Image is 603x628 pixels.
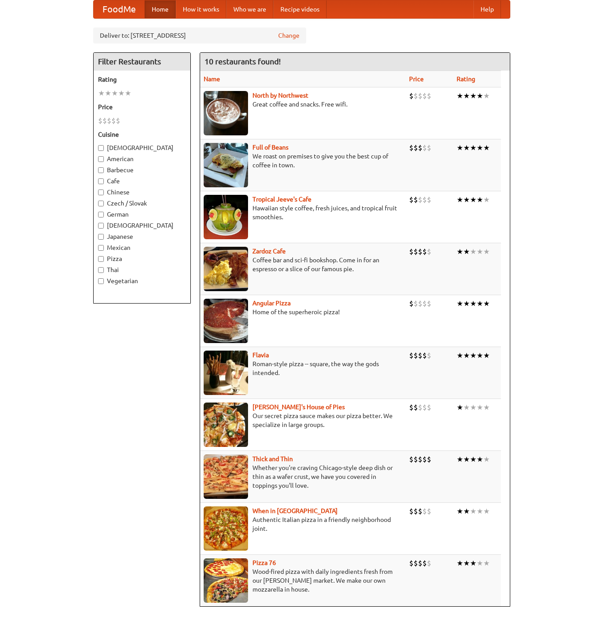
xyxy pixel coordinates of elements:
a: Change [278,31,300,40]
li: ★ [483,506,490,516]
li: ★ [470,403,477,412]
a: Full of Beans [252,144,288,151]
h5: Cuisine [98,130,186,139]
img: luigis.jpg [204,403,248,447]
li: ★ [457,143,463,153]
li: ★ [483,299,490,308]
li: $ [409,143,414,153]
li: ★ [463,558,470,568]
li: ★ [125,88,131,98]
li: ★ [477,247,483,257]
p: Wood-fired pizza with daily ingredients fresh from our [PERSON_NAME] market. We make our own mozz... [204,567,402,594]
li: $ [414,143,418,153]
li: ★ [457,299,463,308]
img: beans.jpg [204,143,248,187]
li: ★ [483,558,490,568]
li: ★ [98,88,105,98]
li: $ [422,143,427,153]
a: Price [409,75,424,83]
h5: Rating [98,75,186,84]
li: $ [418,299,422,308]
li: $ [418,247,422,257]
li: $ [422,558,427,568]
label: Pizza [98,254,186,263]
li: ★ [477,454,483,464]
li: ★ [463,351,470,360]
li: $ [116,116,120,126]
li: ★ [483,195,490,205]
input: Mexican [98,245,104,251]
a: Who we are [226,0,273,18]
label: [DEMOGRAPHIC_DATA] [98,143,186,152]
li: ★ [463,454,470,464]
li: ★ [457,558,463,568]
li: ★ [457,454,463,464]
p: Authentic Italian pizza in a friendly neighborhood joint. [204,515,402,533]
li: $ [427,351,431,360]
li: $ [409,403,414,412]
li: $ [418,143,422,153]
li: ★ [463,195,470,205]
li: ★ [457,195,463,205]
li: ★ [470,91,477,101]
li: ★ [470,143,477,153]
label: Cafe [98,177,186,186]
li: $ [414,299,418,308]
a: Recipe videos [273,0,327,18]
b: When in [GEOGRAPHIC_DATA] [252,507,338,514]
a: Zardoz Cafe [252,248,286,255]
li: $ [422,195,427,205]
li: ★ [470,195,477,205]
li: $ [418,91,422,101]
li: $ [422,351,427,360]
li: $ [409,351,414,360]
input: Thai [98,267,104,273]
li: $ [418,195,422,205]
li: $ [409,91,414,101]
li: ★ [483,403,490,412]
li: ★ [457,351,463,360]
li: $ [414,247,418,257]
input: Czech / Slovak [98,201,104,206]
input: Chinese [98,190,104,195]
li: $ [98,116,102,126]
li: $ [409,195,414,205]
li: ★ [477,506,483,516]
a: Home [145,0,176,18]
li: $ [422,403,427,412]
li: ★ [111,88,118,98]
li: $ [422,247,427,257]
p: Coffee bar and sci-fi bookshop. Come in for an espresso or a slice of our famous pie. [204,256,402,273]
li: $ [427,91,431,101]
a: Rating [457,75,475,83]
li: $ [422,454,427,464]
li: ★ [477,143,483,153]
p: Great coffee and snacks. Free wifi. [204,100,402,109]
li: ★ [477,558,483,568]
li: ★ [483,351,490,360]
li: $ [427,558,431,568]
label: German [98,210,186,219]
label: Vegetarian [98,276,186,285]
label: Mexican [98,243,186,252]
a: Name [204,75,220,83]
a: North by Northwest [252,92,308,99]
label: Chinese [98,188,186,197]
li: ★ [477,299,483,308]
li: ★ [118,88,125,98]
img: zardoz.jpg [204,247,248,291]
li: ★ [470,299,477,308]
li: $ [409,506,414,516]
li: $ [427,247,431,257]
a: How it works [176,0,226,18]
input: German [98,212,104,217]
li: ★ [105,88,111,98]
li: $ [111,116,116,126]
label: American [98,154,186,163]
li: ★ [483,454,490,464]
li: $ [409,558,414,568]
li: $ [427,143,431,153]
h4: Filter Restaurants [94,53,190,71]
li: ★ [457,506,463,516]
